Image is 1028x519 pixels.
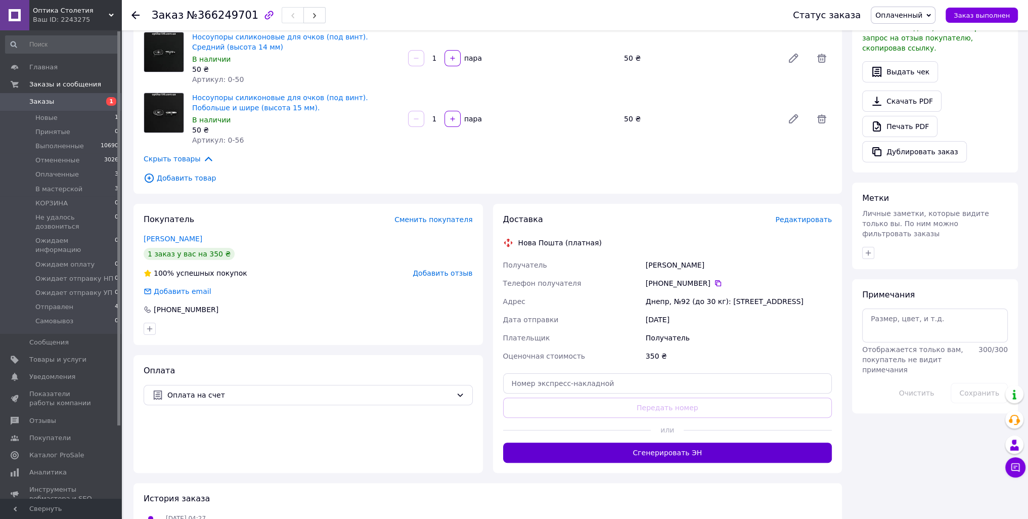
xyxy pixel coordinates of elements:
[862,345,963,374] span: Отображается только вам, покупатель не видит примечания
[35,274,113,283] span: Ожидает отправку НП
[35,199,68,208] span: КОРЗИНА
[503,334,550,342] span: Плательщик
[144,268,247,278] div: успешных покупок
[644,311,834,329] div: [DATE]
[862,141,967,162] button: Дублировать заказ
[503,214,543,224] span: Доставка
[35,236,115,254] span: Ожидаем информацию
[115,127,118,137] span: 0
[394,215,472,224] span: Сменить покупателя
[29,372,75,381] span: Уведомления
[33,6,109,15] span: Оптика Столетия
[29,63,58,72] span: Главная
[144,366,175,375] span: Оплата
[862,24,1000,52] span: У вас есть 30 дней, чтобы отправить запрос на отзыв покупателю, скопировав ссылку.
[462,53,483,63] div: пара
[29,390,94,408] span: Показатели работы компании
[503,373,832,394] input: Номер экспресс-накладной
[115,170,118,179] span: 3
[115,185,118,194] span: 3
[35,142,84,151] span: Выполненные
[35,288,112,297] span: Ожидает отправку УП
[106,97,116,106] span: 1
[862,290,915,299] span: Примечания
[978,345,1008,354] span: 300 / 300
[644,329,834,347] div: Получатель
[192,75,244,83] span: Артикул: 0-50
[862,61,938,82] button: Выдать чек
[954,12,1010,19] span: Заказ выполнен
[35,302,73,312] span: Отправлен
[101,142,118,151] span: 10690
[153,305,219,315] div: [PHONE_NUMBER]
[144,214,194,224] span: Покупатель
[35,185,82,194] span: В мастерской
[644,256,834,274] div: [PERSON_NAME]
[35,127,70,137] span: Принятые
[115,260,118,269] span: 0
[29,355,86,364] span: Товары и услуги
[144,248,235,260] div: 1 заказ у вас на 350 ₴
[1005,457,1025,478] button: Чат с покупателем
[115,199,118,208] span: 0
[115,302,118,312] span: 4
[144,153,214,164] span: Скрыть товары
[783,109,803,129] a: Редактировать
[144,235,202,243] a: [PERSON_NAME]
[29,468,67,477] span: Аналитика
[29,485,94,503] span: Инструменты вебмастера и SEO
[35,213,115,231] span: Не удалось дозвониться
[192,136,244,144] span: Артикул: 0-56
[620,51,779,65] div: 50 ₴
[646,278,832,288] div: [PHONE_NUMBER]
[5,35,119,54] input: Поиск
[144,172,832,184] span: Добавить товар
[812,48,832,68] span: Удалить
[516,238,604,248] div: Нова Пошта (платная)
[167,390,452,401] span: Оплата на счет
[131,10,140,20] div: Вернуться назад
[503,279,582,287] span: Телефон получателя
[33,15,121,24] div: Ваш ID: 2243275
[187,9,258,21] span: №366249701
[35,260,95,269] span: Ожидаем оплату
[115,236,118,254] span: 0
[115,113,118,122] span: 1
[143,286,212,296] div: Добавить email
[115,213,118,231] span: 0
[651,425,684,435] span: или
[862,209,989,238] span: Личные заметки, которые видите только вы. По ним можно фильтровать заказы
[29,434,71,443] span: Покупатели
[775,215,832,224] span: Редактировать
[862,91,942,112] a: Скачать PDF
[783,48,803,68] a: Редактировать
[115,317,118,326] span: 0
[875,11,922,19] span: Оплаченный
[862,116,937,137] a: Печать PDF
[503,297,525,306] span: Адрес
[620,112,779,126] div: 50 ₴
[503,352,586,360] span: Оценочная стоимость
[144,32,184,72] img: Носоупоры силиконовые для очков (под винт). Средний (высота 14 мм)
[35,113,58,122] span: Новые
[35,156,79,165] span: Отмененные
[946,8,1018,23] button: Заказ выполнен
[35,170,79,179] span: Оплаченные
[413,269,472,277] span: Добавить отзыв
[115,288,118,297] span: 0
[503,261,547,269] span: Получатель
[192,33,368,51] a: Носоупоры силиконовые для очков (под винт). Средний (высота 14 мм)
[793,10,861,20] div: Статус заказа
[812,109,832,129] span: Удалить
[462,114,483,124] div: пара
[115,274,118,283] span: 0
[144,93,184,133] img: Носоупоры силиконовые для очков (под винт). Побольше и шире (высота 15 мм).
[192,64,400,74] div: 50 ₴
[862,193,889,203] span: Метки
[144,494,210,503] span: История заказа
[192,125,400,135] div: 50 ₴
[29,97,54,106] span: Заказы
[503,443,832,463] button: Сгенерировать ЭН
[29,80,101,89] span: Заказы и сообщения
[29,451,84,460] span: Каталог ProSale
